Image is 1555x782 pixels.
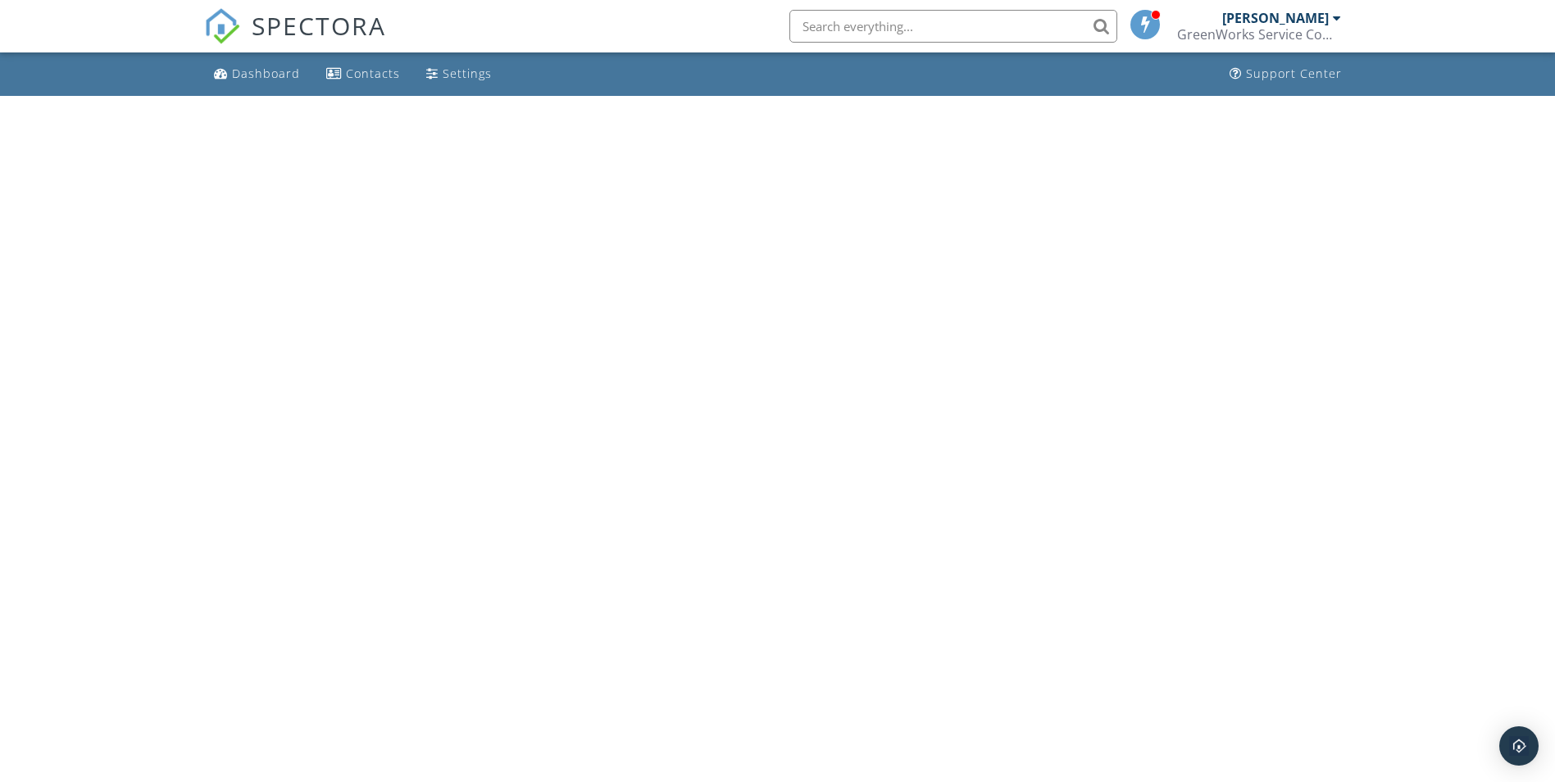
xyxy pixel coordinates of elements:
div: Contacts [346,66,400,81]
div: Dashboard [232,66,300,81]
div: GreenWorks Service Company [1177,26,1341,43]
a: Contacts [320,59,407,89]
a: Settings [420,59,498,89]
div: [PERSON_NAME] [1222,10,1329,26]
div: Open Intercom Messenger [1499,726,1539,766]
div: Settings [443,66,492,81]
span: SPECTORA [252,8,386,43]
img: The Best Home Inspection Software - Spectora [204,8,240,44]
a: Dashboard [207,59,307,89]
a: Support Center [1223,59,1348,89]
a: SPECTORA [204,22,386,57]
div: Support Center [1246,66,1342,81]
input: Search everything... [789,10,1117,43]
